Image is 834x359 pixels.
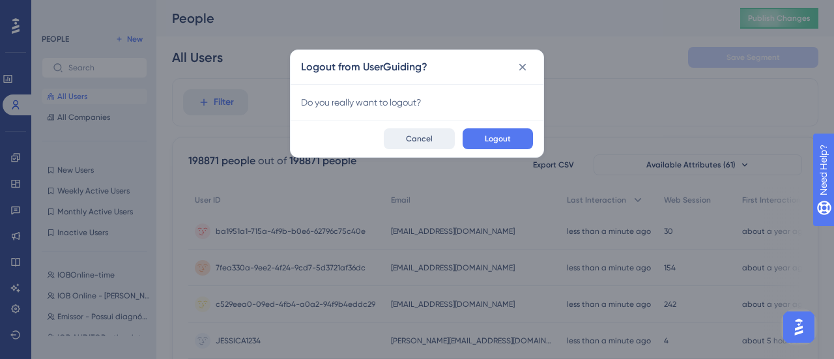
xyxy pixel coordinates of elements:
h2: Logout from UserGuiding? [301,59,427,75]
span: Need Help? [31,3,81,19]
div: Do you really want to logout? [301,94,533,110]
span: Cancel [406,134,433,144]
iframe: UserGuiding AI Assistant Launcher [779,308,818,347]
span: Logout [485,134,511,144]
